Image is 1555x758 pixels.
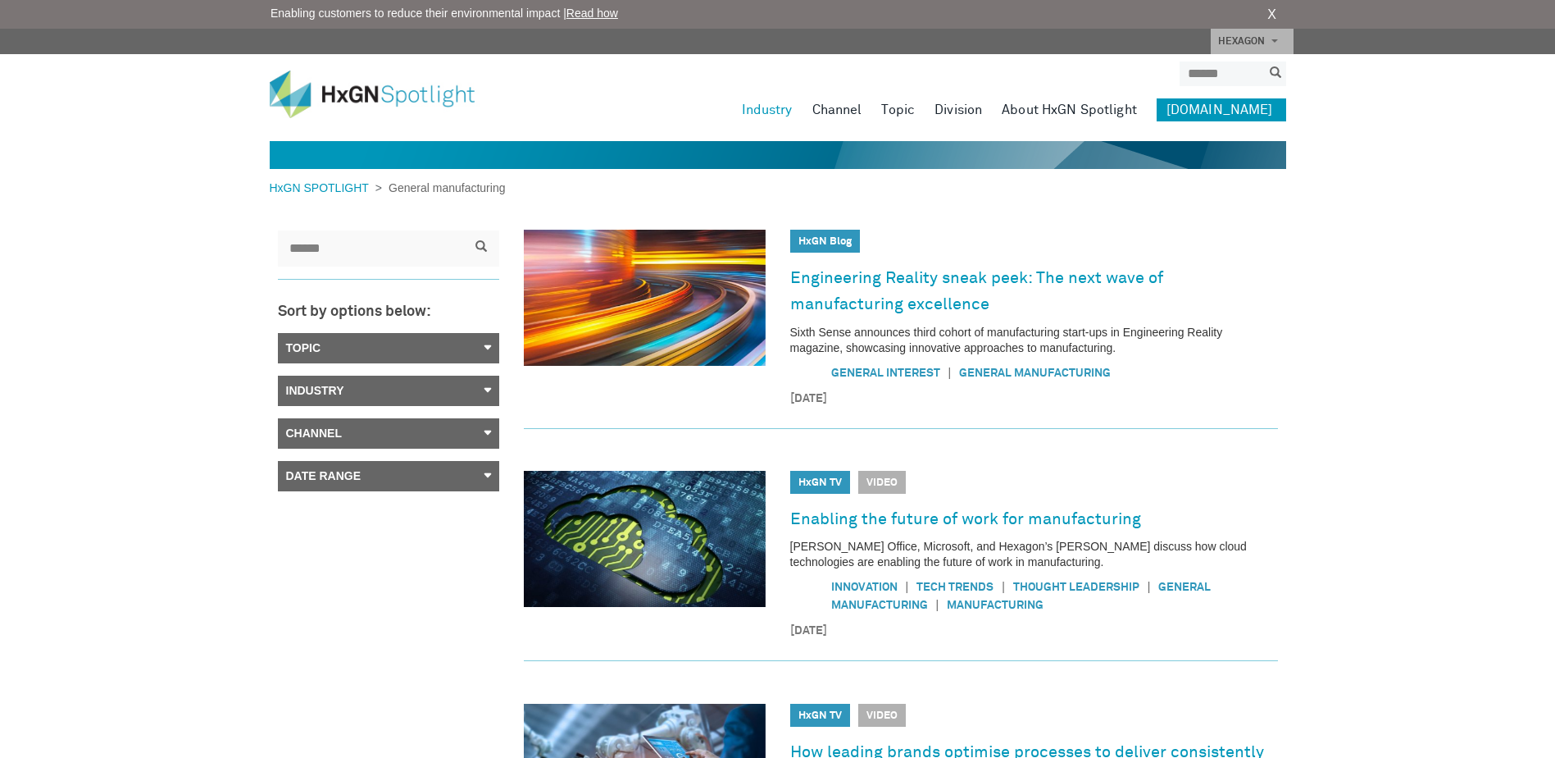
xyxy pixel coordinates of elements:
img: HxGN Spotlight [270,71,499,118]
a: Tech Trends [916,582,993,593]
p: Sixth Sense announces third cohort of manufacturing start-ups in Engineering Reality magazine, sh... [790,325,1278,356]
a: General manufacturing [959,368,1111,379]
span: General manufacturing [382,181,505,194]
a: Channel [812,98,862,121]
span: | [1139,578,1159,596]
span: | [940,364,960,381]
a: HxGN SPOTLIGHT [270,181,375,194]
a: Date Range [278,461,499,491]
a: HxGN TV [798,477,842,488]
a: HxGN TV [798,710,842,721]
div: > [270,180,506,197]
span: | [928,596,948,614]
p: [PERSON_NAME] Office, Microsoft, and Hexagon’s [PERSON_NAME] discuss how cloud technologies are e... [790,539,1278,570]
a: Division [934,98,982,121]
span: Video [858,471,906,494]
time: [DATE] [790,623,1278,640]
a: Enabling the future of work for manufacturing [790,506,1141,532]
span: Enabling customers to reduce their environmental impact | [271,5,618,22]
a: Industry [278,376,499,406]
h3: Sort by options below: [278,304,499,321]
a: Channel [278,418,499,449]
a: [DOMAIN_NAME] [1157,98,1286,121]
a: Innovation [831,582,898,593]
a: Thought Leadership [1013,582,1139,593]
a: About HxGN Spotlight [1002,98,1137,121]
img: Enabling the future of work for manufacturing [524,471,766,607]
a: General Interest [831,368,940,379]
a: X [1267,5,1276,25]
a: Topic [278,333,499,363]
a: Manufacturing [947,600,1043,611]
span: | [993,578,1013,596]
a: Engineering Reality sneak peek: The next wave of manufacturing excellence [790,265,1278,318]
time: [DATE] [790,390,1278,408]
span: Video [858,704,906,727]
img: Engineering Reality sneak peek: The next wave of manufacturing excellence [524,230,766,366]
span: | [898,578,917,596]
a: HEXAGON [1211,29,1294,54]
a: Read how [566,7,618,20]
a: HxGN Blog [798,236,852,247]
a: Topic [881,98,915,121]
a: Industry [742,98,793,121]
